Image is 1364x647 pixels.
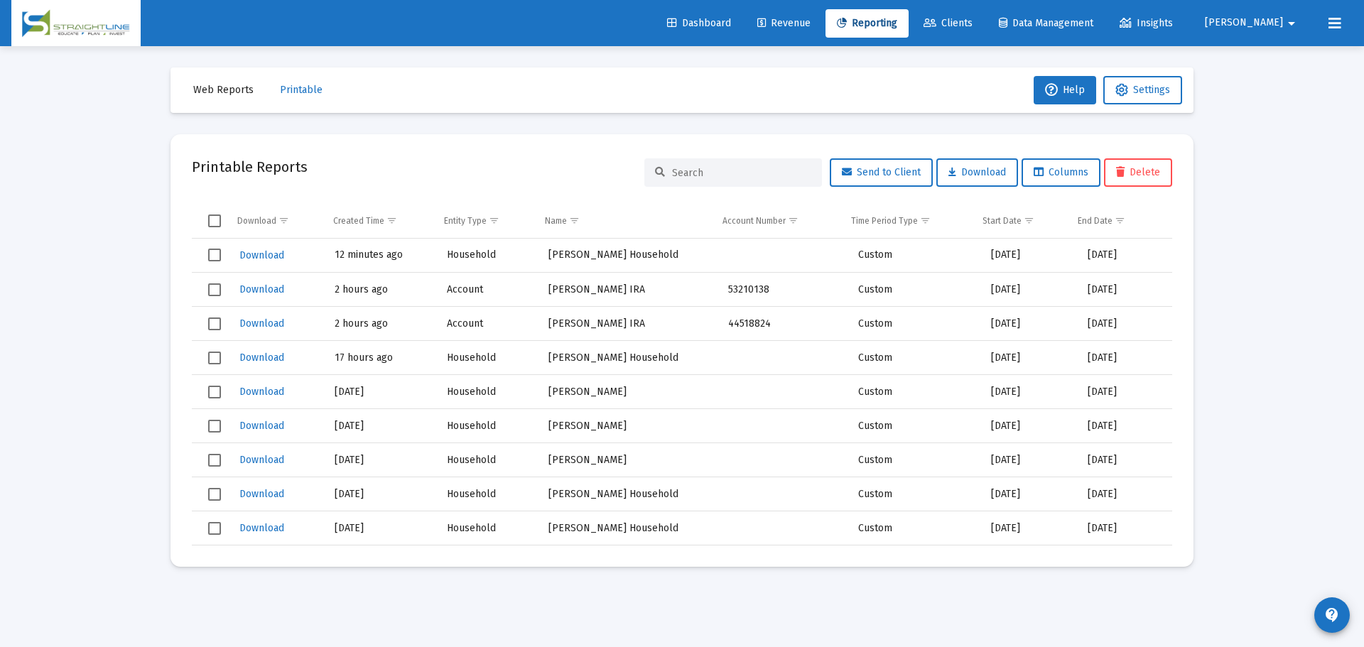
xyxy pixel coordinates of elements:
button: Web Reports [182,76,265,104]
span: Settings [1133,84,1170,96]
td: [DATE] [1078,307,1172,341]
div: Select row [208,420,221,433]
td: Household [437,375,538,409]
div: Select row [208,488,221,501]
td: [DATE] [325,511,437,545]
span: Help [1045,84,1085,96]
td: Custom [848,375,981,409]
td: Household [437,409,538,443]
button: [PERSON_NAME] [1188,9,1317,37]
button: Download [238,484,286,504]
td: Custom [848,545,981,580]
span: Download [239,522,284,534]
span: Web Reports [193,84,254,96]
td: Column Name [535,204,713,238]
mat-icon: arrow_drop_down [1283,9,1300,38]
span: Download [239,352,284,364]
div: Entity Type [444,215,487,227]
mat-icon: contact_support [1324,607,1341,624]
span: Download [239,249,284,261]
img: Dashboard [22,9,130,38]
span: Show filter options for column 'Name' [569,215,580,226]
td: [DATE] [981,511,1078,545]
span: Show filter options for column 'Start Date' [1024,215,1034,226]
td: [DATE] [1078,477,1172,511]
td: [DATE] [325,409,437,443]
td: [DATE] [325,375,437,409]
div: Time Period Type [851,215,918,227]
span: Download [948,166,1006,178]
td: 44518824 [718,307,848,341]
div: Data grid [192,204,1172,545]
td: [PERSON_NAME] Household [538,511,718,545]
span: Columns [1034,166,1088,178]
td: [DATE] [981,307,1078,341]
td: Custom [848,443,981,477]
button: Settings [1103,76,1182,104]
button: Help [1034,76,1096,104]
span: Show filter options for column 'Download' [278,215,289,226]
td: [DATE] [325,545,437,580]
td: Column Entity Type [434,204,535,238]
td: Household [437,341,538,375]
button: Download [238,313,286,334]
input: Search [672,167,811,179]
td: [DATE] [1078,273,1172,307]
td: [DATE] [981,545,1078,580]
td: [DATE] [1078,443,1172,477]
button: Download [238,518,286,538]
td: [PERSON_NAME] [538,409,718,443]
td: [DATE] [1078,545,1172,580]
td: 2 hours ago [325,307,437,341]
a: Data Management [987,9,1105,38]
td: [DATE] [325,443,437,477]
td: Custom [848,307,981,341]
button: Printable [269,76,334,104]
div: Select row [208,522,221,535]
td: Account [437,273,538,307]
td: [DATE] [981,477,1078,511]
td: [PERSON_NAME] Household [538,239,718,273]
span: Insights [1120,17,1173,29]
div: Account Number [722,215,786,227]
span: Download [239,488,284,500]
span: Dashboard [667,17,731,29]
button: Download [238,450,286,470]
span: Download [239,454,284,466]
span: Show filter options for column 'Time Period Type' [920,215,931,226]
td: [PERSON_NAME] IRA [538,307,718,341]
td: [DATE] [981,443,1078,477]
td: [DATE] [1078,375,1172,409]
div: Select all [208,214,221,227]
td: Custom [848,477,981,511]
span: Download [239,317,284,330]
span: Send to Client [842,166,921,178]
td: Account [437,307,538,341]
td: [DATE] [981,375,1078,409]
td: [DATE] [1078,511,1172,545]
td: Household [437,511,538,545]
span: Download [239,420,284,432]
span: Download [239,283,284,295]
td: Custom [848,273,981,307]
td: [DATE] [1078,239,1172,273]
span: Printable [280,84,323,96]
div: Start Date [983,215,1022,227]
td: Household [437,443,538,477]
td: Column Account Number [713,204,841,238]
span: Revenue [757,17,811,29]
td: [DATE] [1078,409,1172,443]
a: Clients [912,9,984,38]
button: Download [238,279,286,300]
button: Download [936,158,1018,187]
span: Show filter options for column 'Created Time' [386,215,397,226]
span: Delete [1116,166,1160,178]
td: Column Time Period Type [841,204,973,238]
td: Custom [848,511,981,545]
td: Column End Date [1068,204,1162,238]
button: Download [238,381,286,402]
span: Clients [924,17,973,29]
td: [DATE] [981,273,1078,307]
td: Household [437,477,538,511]
td: 12 minutes ago [325,239,437,273]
